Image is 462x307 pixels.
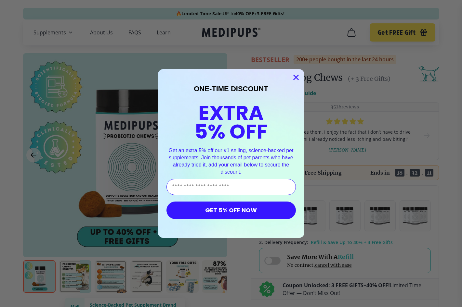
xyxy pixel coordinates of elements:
button: Close dialog [290,72,302,83]
span: 5% OFF [194,117,268,146]
span: Get an extra 5% off our #1 selling, science-backed pet supplements! Join thousands of pet parents... [169,148,294,174]
span: ONE-TIME DISCOUNT [194,85,268,93]
span: EXTRA [198,99,264,127]
button: GET 5% OFF NOW [166,202,296,219]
